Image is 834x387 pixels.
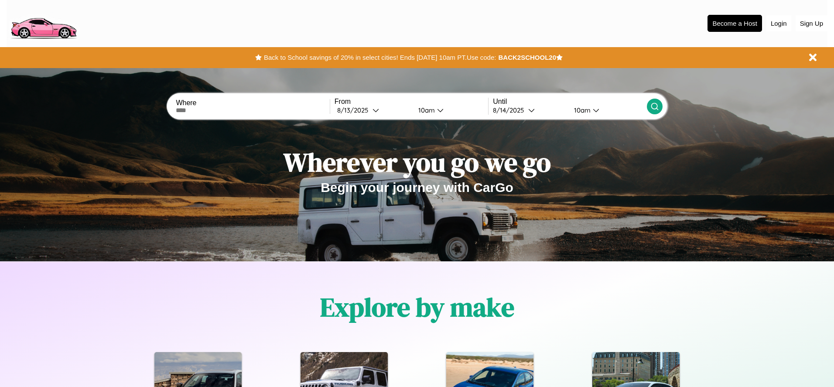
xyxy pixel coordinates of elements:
div: 8 / 13 / 2025 [337,106,373,114]
div: 10am [570,106,593,114]
label: Until [493,98,646,106]
div: 10am [414,106,437,114]
button: 10am [567,106,646,115]
label: Where [176,99,329,107]
button: Become a Host [708,15,762,32]
label: From [335,98,488,106]
button: Back to School savings of 20% in select cities! Ends [DATE] 10am PT.Use code: [262,51,498,64]
div: 8 / 14 / 2025 [493,106,528,114]
button: 10am [411,106,488,115]
img: logo [7,4,80,41]
h1: Explore by make [320,289,514,325]
button: Login [766,15,791,31]
b: BACK2SCHOOL20 [498,54,556,61]
button: 8/13/2025 [335,106,411,115]
button: Sign Up [796,15,827,31]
